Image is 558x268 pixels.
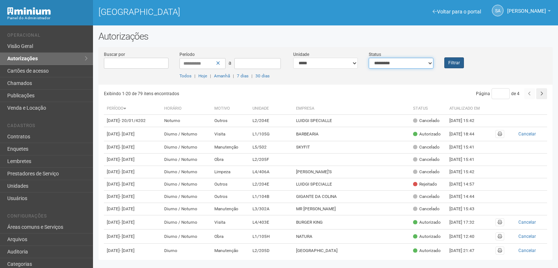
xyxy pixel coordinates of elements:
h2: Autorizações [98,31,553,42]
td: [DATE] [104,178,161,191]
td: [DATE] 14:44 [446,191,486,203]
li: Cadastros [7,123,88,131]
span: - [DATE] [120,206,134,211]
button: Cancelar [510,232,544,240]
td: Diurno / Noturno [161,215,211,230]
button: Cancelar [510,218,544,226]
td: [DATE] [104,244,161,258]
td: L2/204E [250,178,293,191]
td: Diurno / Noturno [161,191,211,203]
label: Unidade [293,51,309,58]
div: Cancelado [413,194,440,200]
a: Todos [179,73,191,78]
label: Período [179,51,195,58]
td: [DATE] 18:44 [446,127,486,141]
a: Amanhã [214,73,230,78]
td: [DATE] [104,191,161,203]
div: Exibindo 1-20 de 79 itens encontrados [104,88,326,99]
td: BURGER KING [293,215,410,230]
td: [DATE] [104,154,161,166]
td: L1/104B [250,191,293,203]
span: - 20/01/4202 [120,118,146,123]
th: Atualizado em [446,103,486,115]
div: Autorizado [413,248,441,254]
span: - [DATE] [120,234,134,239]
td: [DATE] [104,215,161,230]
td: Diurno / Noturno [161,178,211,191]
td: Obra [211,154,250,166]
td: Diurno [161,244,211,258]
td: Diurno / Noturno [161,127,211,141]
div: Cancelado [413,206,440,212]
th: Status [410,103,446,115]
div: Rejeitado [413,181,437,187]
div: Cancelado [413,144,440,150]
td: [DATE] 15:41 [446,141,486,154]
td: Diurno / Noturno [161,141,211,154]
td: BARBEARIA [293,127,410,141]
span: - [DATE] [120,182,134,187]
div: Cancelado [413,157,440,163]
td: L1/105G [250,127,293,141]
td: [PERSON_NAME]'S [293,166,410,178]
span: - [DATE] [120,145,134,150]
span: - [DATE] [120,194,134,199]
th: Motivo [211,103,250,115]
td: Diurno / Noturno [161,203,211,215]
td: Visita [211,215,250,230]
td: [DATE] 15:43 [446,203,486,215]
td: Outros [211,178,250,191]
th: Período [104,103,161,115]
label: Status [369,51,381,58]
span: - [DATE] [120,131,134,137]
img: Minium [7,7,51,15]
td: L5/502 [250,141,293,154]
td: [DATE] [104,115,161,127]
td: [DATE] 15:42 [446,166,486,178]
td: L4/403E [250,215,293,230]
span: - [DATE] [120,169,134,174]
span: | [194,73,195,78]
div: Autorizado [413,234,441,240]
div: Autorizado [413,131,441,137]
td: LUIDGI SPECIALLE [293,178,410,191]
td: [DATE] 12:40 [446,230,486,244]
button: Cancelar [510,130,544,138]
a: Hoje [198,73,207,78]
td: MR [PERSON_NAME] [293,203,410,215]
h1: [GEOGRAPHIC_DATA] [98,7,320,17]
td: Manutenção [211,141,250,154]
th: Empresa [293,103,410,115]
td: Diurno / Noturno [161,166,211,178]
td: [DATE] [104,127,161,141]
td: Noturno [161,115,211,127]
span: | [210,73,211,78]
td: GIGANTE DA COLINA [293,191,410,203]
td: [GEOGRAPHIC_DATA] [293,244,410,258]
td: [DATE] 15:42 [446,115,486,127]
td: Outros [211,191,250,203]
td: Visita [211,127,250,141]
span: Página de 4 [476,91,519,96]
td: [DATE] [104,141,161,154]
span: Silvio Anjos [507,1,546,14]
td: [DATE] 17:32 [446,215,486,230]
a: 7 dias [237,73,248,78]
div: Painel do Administrador [7,15,88,21]
td: L1/105H [250,230,293,244]
th: Horário [161,103,211,115]
td: NATURA [293,230,410,244]
td: [DATE] [104,230,161,244]
li: Operacional [7,33,88,40]
div: Cancelado [413,169,440,175]
td: Diurno / Noturno [161,230,211,244]
th: Unidade [250,103,293,115]
td: L2/205F [250,154,293,166]
a: 30 dias [255,73,270,78]
a: [PERSON_NAME] [507,9,551,15]
button: Filtrar [444,57,464,68]
label: Buscar por [104,51,125,58]
td: Outros [211,115,250,127]
span: - [DATE] [120,157,134,162]
span: | [233,73,234,78]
